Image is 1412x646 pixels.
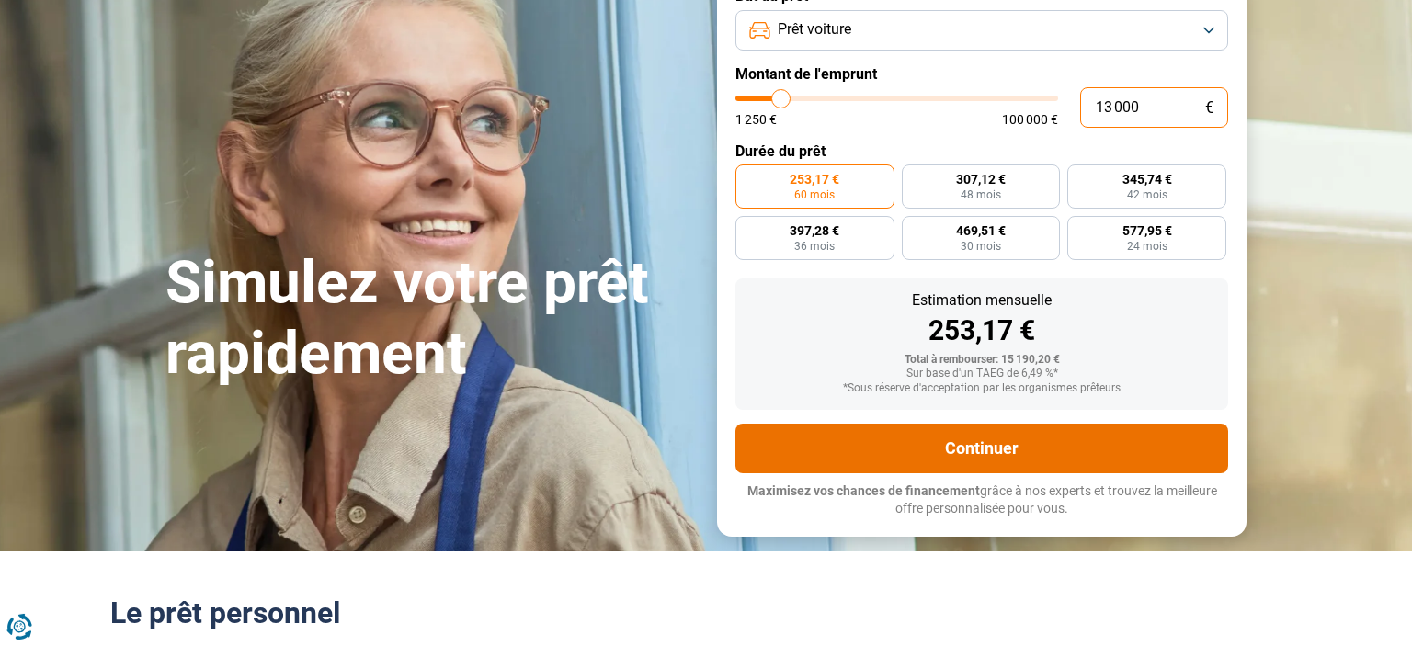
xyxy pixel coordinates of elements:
span: 345,74 € [1122,173,1172,186]
span: Maximisez vos chances de financement [747,483,980,498]
span: 24 mois [1127,241,1167,252]
div: Total à rembourser: 15 190,20 € [750,354,1213,367]
h2: Le prêt personnel [110,595,1302,630]
button: Continuer [735,424,1228,473]
span: 60 mois [794,189,835,200]
button: Prêt voiture [735,10,1228,51]
p: grâce à nos experts et trouvez la meilleure offre personnalisée pour vous. [735,482,1228,518]
div: Sur base d'un TAEG de 6,49 %* [750,368,1213,380]
span: 469,51 € [956,224,1006,237]
span: 1 250 € [735,113,777,126]
span: 307,12 € [956,173,1006,186]
span: 36 mois [794,241,835,252]
span: 397,28 € [790,224,839,237]
span: € [1205,100,1213,116]
span: 100 000 € [1002,113,1058,126]
label: Durée du prêt [735,142,1228,160]
label: Montant de l'emprunt [735,65,1228,83]
div: Estimation mensuelle [750,293,1213,308]
span: 42 mois [1127,189,1167,200]
span: 577,95 € [1122,224,1172,237]
span: 253,17 € [790,173,839,186]
div: 253,17 € [750,317,1213,345]
span: Prêt voiture [778,19,851,40]
div: *Sous réserve d'acceptation par les organismes prêteurs [750,382,1213,395]
span: 48 mois [961,189,1001,200]
span: 30 mois [961,241,1001,252]
h1: Simulez votre prêt rapidement [165,248,695,390]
